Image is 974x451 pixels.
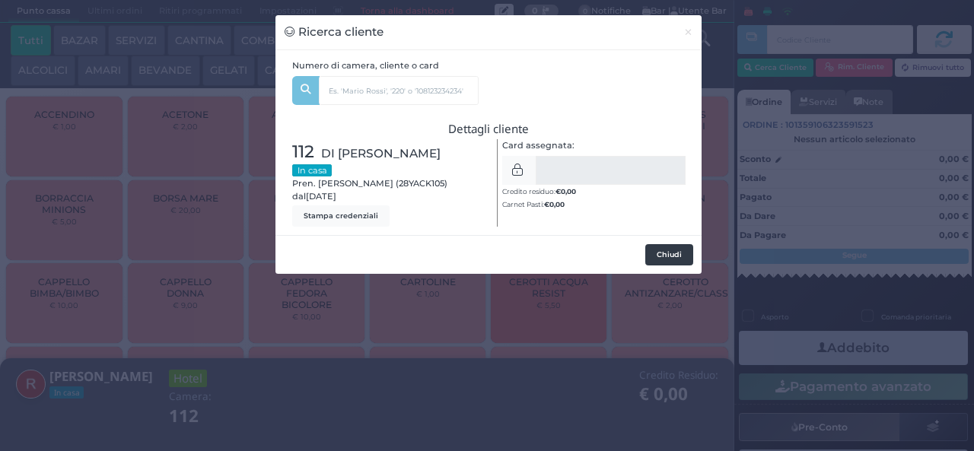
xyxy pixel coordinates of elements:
[555,187,576,195] b: €
[502,187,576,195] small: Credito residuo:
[544,200,565,208] b: €
[306,190,336,203] span: [DATE]
[321,145,441,162] span: DI [PERSON_NAME]
[675,15,702,49] button: Chiudi
[292,164,332,176] small: In casa
[561,186,576,196] span: 0,00
[292,205,390,227] button: Stampa credenziali
[285,24,384,41] h3: Ricerca cliente
[502,200,565,208] small: Carnet Pasti:
[319,76,479,105] input: Es. 'Mario Rossi', '220' o '108123234234'
[683,24,693,40] span: ×
[549,199,565,209] span: 0,00
[292,122,686,135] h3: Dettagli cliente
[292,139,314,165] span: 112
[645,244,693,265] button: Chiudi
[285,139,489,227] div: Pren. [PERSON_NAME] (28YACK105) dal
[292,59,439,72] label: Numero di camera, cliente o card
[502,139,575,152] label: Card assegnata:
